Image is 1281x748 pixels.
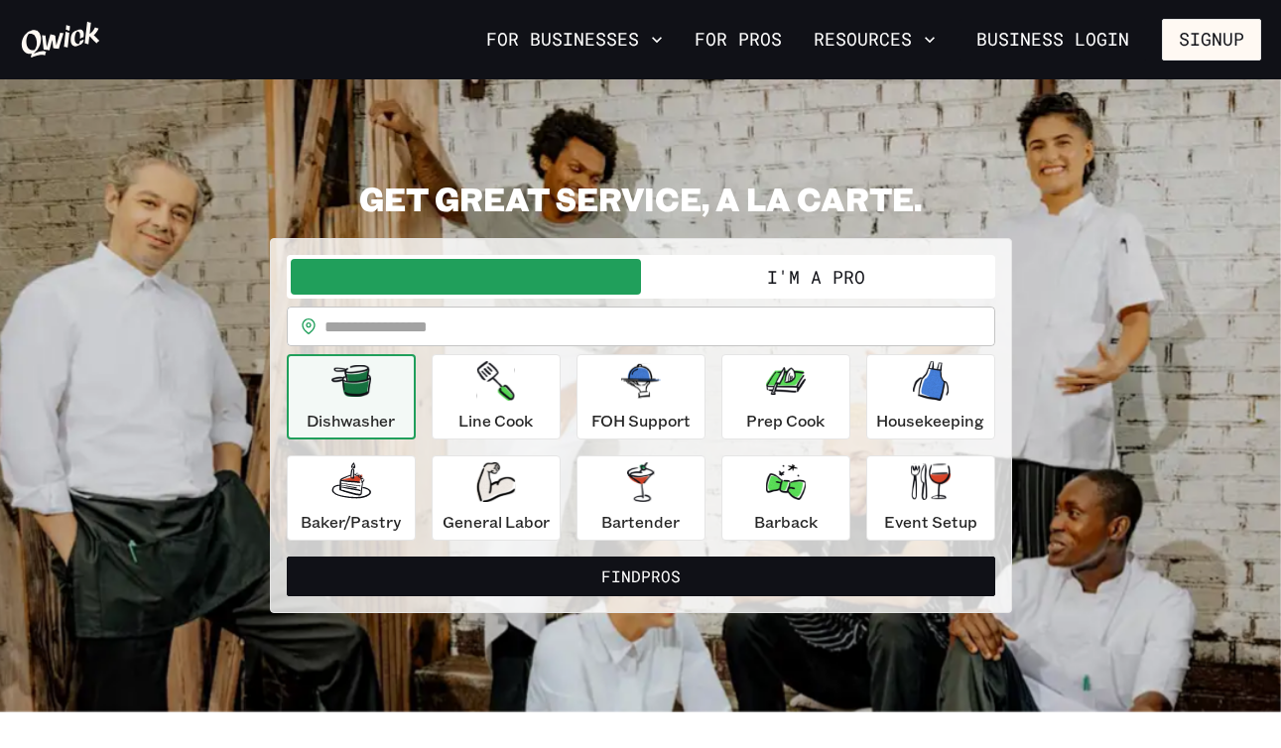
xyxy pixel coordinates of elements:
[270,179,1012,218] h2: GET GREAT SERVICE, A LA CARTE.
[432,354,561,439] button: Line Cook
[576,354,705,439] button: FOH Support
[443,510,550,534] p: General Labor
[591,409,691,433] p: FOH Support
[687,23,790,57] a: For Pros
[866,354,995,439] button: Housekeeping
[287,557,995,596] button: FindPros
[287,354,416,439] button: Dishwasher
[641,259,991,295] button: I'm a Pro
[601,510,680,534] p: Bartender
[1162,19,1261,61] button: Signup
[806,23,944,57] button: Resources
[754,510,818,534] p: Barback
[746,409,825,433] p: Prep Cook
[884,510,977,534] p: Event Setup
[301,510,401,534] p: Baker/Pastry
[876,409,984,433] p: Housekeeping
[291,259,641,295] button: I'm a Business
[960,19,1146,61] a: Business Login
[432,455,561,541] button: General Labor
[721,354,850,439] button: Prep Cook
[287,455,416,541] button: Baker/Pastry
[458,409,533,433] p: Line Cook
[866,455,995,541] button: Event Setup
[576,455,705,541] button: Bartender
[478,23,671,57] button: For Businesses
[307,409,395,433] p: Dishwasher
[721,455,850,541] button: Barback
